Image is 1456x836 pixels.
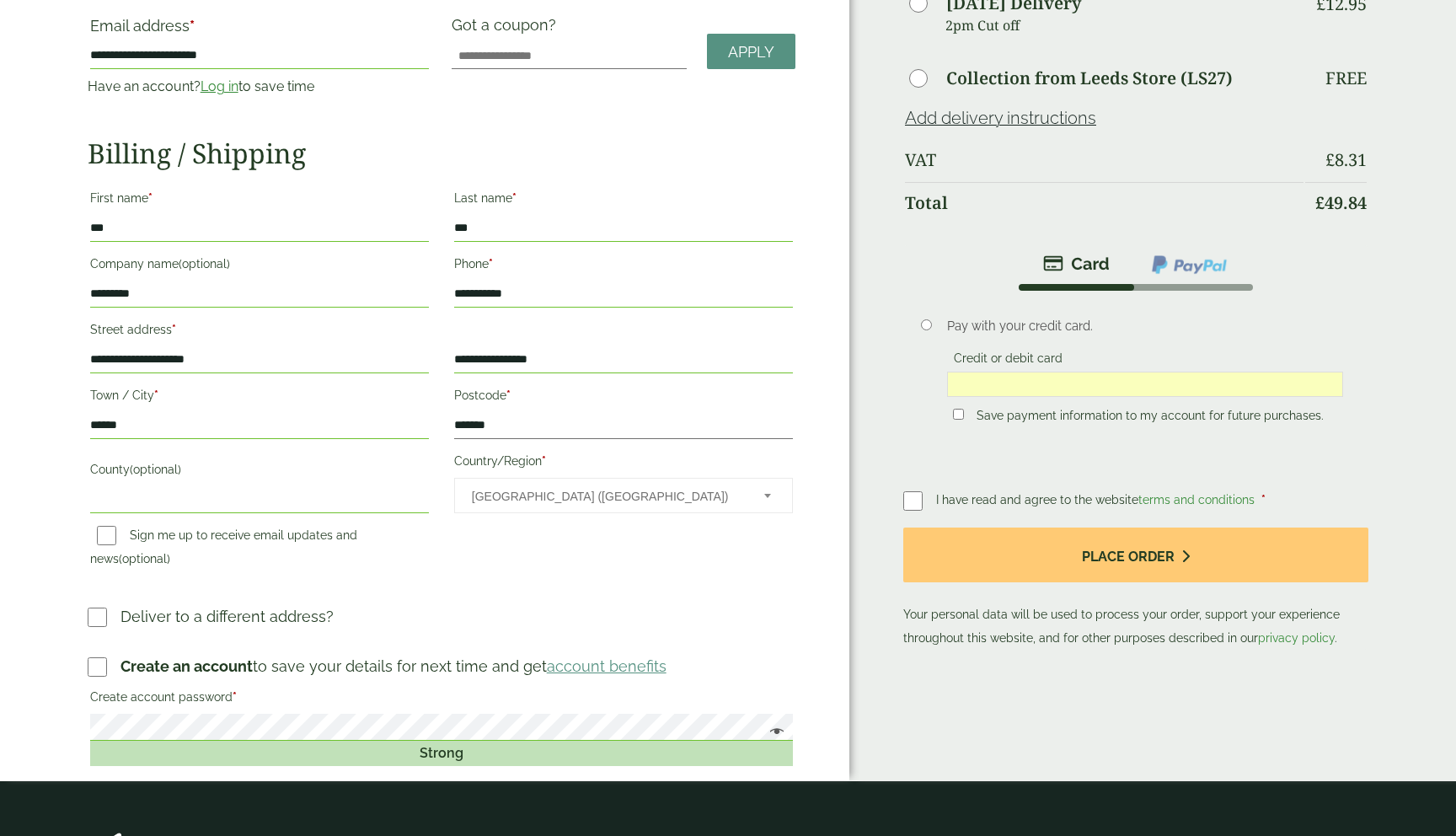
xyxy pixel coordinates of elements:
[542,454,546,468] abbr: required
[90,685,793,714] label: Create account password
[1325,148,1367,171] bdi: 8.31
[454,252,793,281] label: Phone
[905,108,1096,128] a: Add delivery instructions
[1258,631,1335,645] a: privacy policy
[190,17,195,35] abbr: required
[489,257,493,271] abbr: required
[707,34,795,70] a: Apply
[903,528,1368,582] button: Place order
[905,140,1303,180] th: VAT
[1261,493,1266,506] abbr: required
[130,463,181,476] span: (optional)
[90,252,429,281] label: Company name
[90,528,357,571] label: Sign me up to receive email updates and news
[179,257,230,271] span: (optional)
[1315,191,1367,214] bdi: 49.84
[1043,254,1110,274] img: stripe.png
[154,389,158,402] abbr: required
[1325,148,1335,171] span: £
[90,19,429,42] label: Email address
[1138,493,1255,506] a: terms and conditions
[506,389,511,402] abbr: required
[90,383,429,412] label: Town / City
[454,186,793,215] label: Last name
[88,137,795,169] h2: Billing / Shipping
[90,458,429,486] label: County
[452,16,563,42] label: Got a coupon?
[454,383,793,412] label: Postcode
[472,479,741,514] span: United Kingdom (UK)
[905,182,1303,223] th: Total
[119,552,170,565] span: (optional)
[936,493,1258,506] span: I have read and agree to the website
[1325,68,1367,88] p: Free
[120,655,666,678] p: to save your details for next time and get
[947,317,1343,335] p: Pay with your credit card.
[120,605,334,628] p: Deliver to a different address?
[945,13,1303,38] p: 2pm Cut off
[728,43,774,62] span: Apply
[120,657,253,675] strong: Create an account
[903,528,1368,650] p: Your personal data will be used to process your order, support your experience throughout this we...
[1315,191,1325,214] span: £
[233,690,237,704] abbr: required
[90,741,793,766] div: Strong
[201,78,238,94] a: Log in
[946,70,1233,87] label: Collection from Leeds Store (LS27)
[952,377,1338,392] iframe: Secure card payment input frame
[512,191,517,205] abbr: required
[454,478,793,513] span: Country/Region
[90,318,429,346] label: Street address
[970,409,1330,427] label: Save payment information to my account for future purchases.
[97,526,116,545] input: Sign me up to receive email updates and news(optional)
[454,449,793,478] label: Country/Region
[88,77,431,97] p: Have an account? to save time
[148,191,153,205] abbr: required
[172,323,176,336] abbr: required
[1150,254,1228,276] img: ppcp-gateway.png
[90,186,429,215] label: First name
[947,351,1069,370] label: Credit or debit card
[547,657,666,675] a: account benefits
